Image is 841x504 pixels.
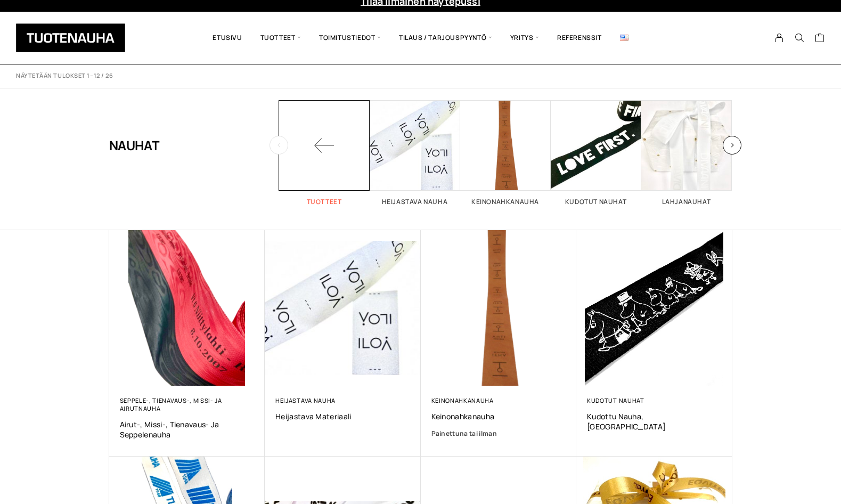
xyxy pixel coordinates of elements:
img: English [620,35,628,40]
a: Painettuna tai ilman [431,428,566,439]
p: Näytetään tulokset 1–12 / 26 [16,72,113,80]
a: Kudotut nauhat [587,396,644,404]
a: Airut-, missi-, tienavaus- ja seppelenauha [120,419,255,440]
span: Tuotteet [251,20,310,56]
a: Tuotteet [279,100,370,205]
span: Tilaus / Tarjouspyyntö [390,20,501,56]
h2: Tuotteet [279,199,370,205]
h2: Lahjanauhat [641,199,732,205]
span: Toimitustiedot [310,20,390,56]
span: Yritys [501,20,548,56]
a: Keinonahkanauha [431,411,566,421]
h2: Heijastava nauha [370,199,460,205]
a: Kudottu nauha, [GEOGRAPHIC_DATA] [587,411,722,432]
a: Heijastava nauha [275,396,336,404]
h2: Keinonahkanauha [460,199,551,205]
a: Etusivu [203,20,251,56]
a: My Account [769,33,790,43]
a: Visit product category Kudotut nauhat [551,100,641,205]
h1: Nauhat [109,100,160,191]
a: Seppele-, tienavaus-, missi- ja airutnauha [120,396,222,412]
a: Referenssit [548,20,611,56]
button: Search [789,33,810,43]
a: Visit product category Lahjanauhat [641,100,732,205]
a: Cart [815,32,825,45]
a: Visit product category Heijastava nauha [370,100,460,205]
strong: Painettuna tai ilman [431,429,497,438]
h2: Kudotut nauhat [551,199,641,205]
a: Heijastava materiaali [275,411,410,421]
img: Tuotenauha Oy [16,23,125,52]
a: Keinonahkanauha [431,396,494,404]
a: Visit product category Keinonahkanauha [460,100,551,205]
